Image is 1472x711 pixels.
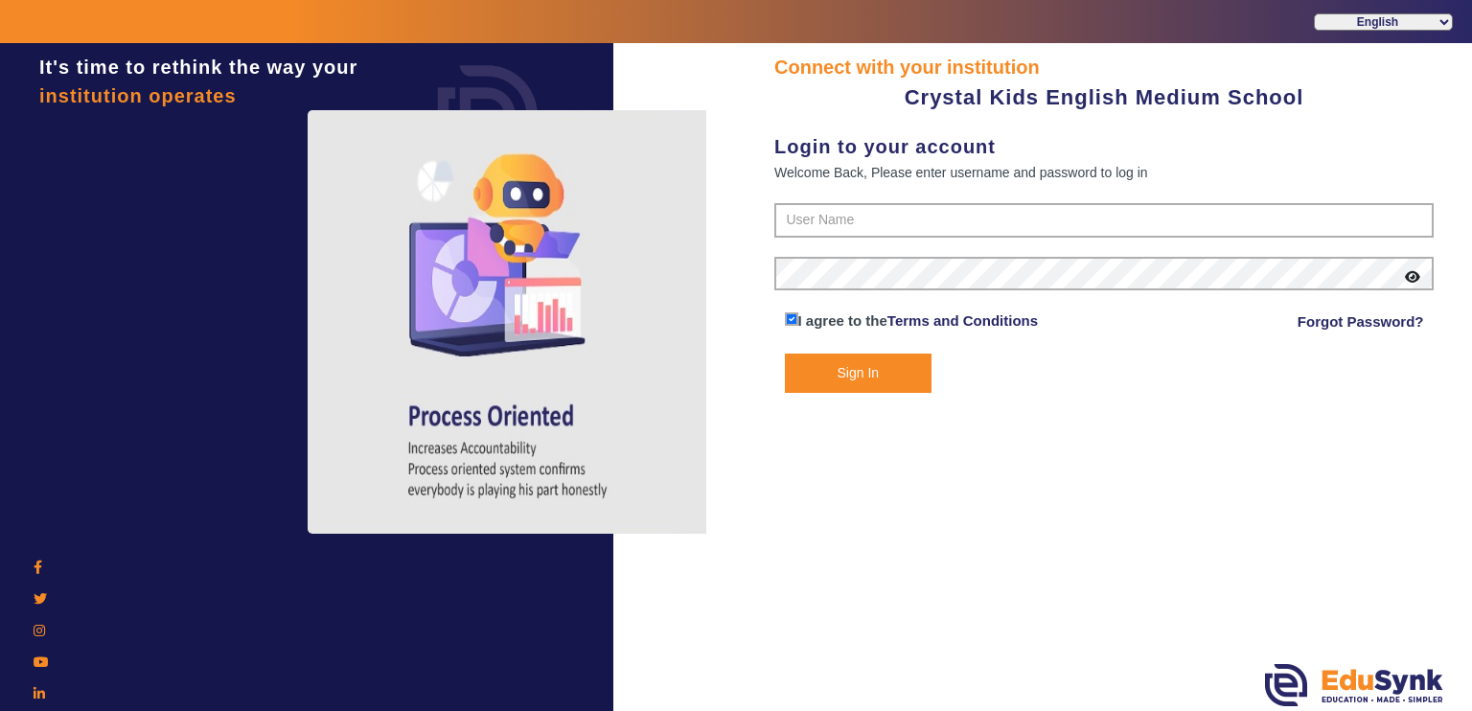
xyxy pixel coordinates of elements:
[887,312,1038,329] a: Terms and Conditions
[774,81,1434,113] div: Crystal Kids English Medium School
[774,132,1434,161] div: Login to your account
[39,57,357,78] span: It's time to rethink the way your
[774,161,1434,184] div: Welcome Back, Please enter username and password to log in
[798,312,887,329] span: I agree to the
[308,110,710,534] img: login4.png
[416,43,560,187] img: login.png
[774,53,1434,81] div: Connect with your institution
[774,203,1434,238] input: User Name
[785,354,932,393] button: Sign In
[1298,310,1424,333] a: Forgot Password?
[1265,664,1443,706] img: edusynk.png
[39,85,237,106] span: institution operates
